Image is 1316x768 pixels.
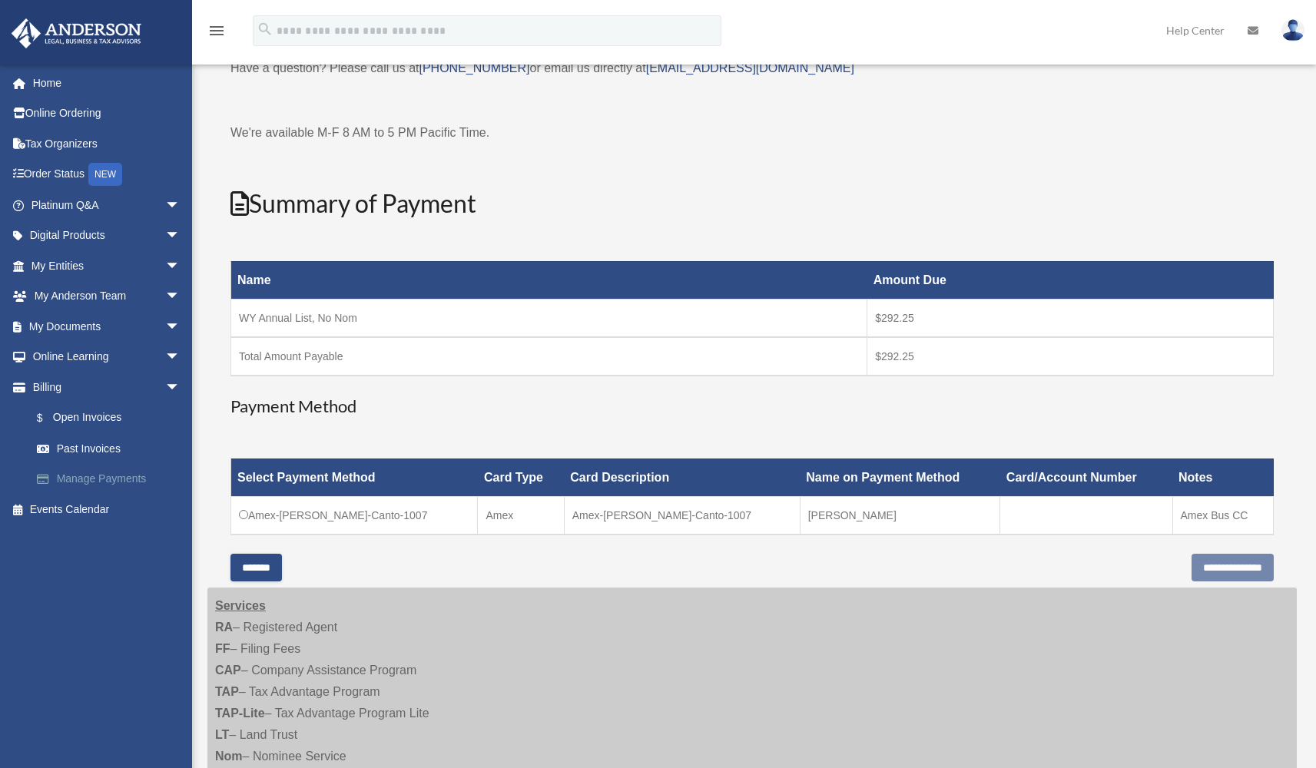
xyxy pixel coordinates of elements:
th: Card/Account Number [1000,458,1172,496]
a: $Open Invoices [22,402,196,434]
th: Select Payment Method [231,458,478,496]
span: arrow_drop_down [165,190,196,221]
i: search [257,21,273,38]
a: Billingarrow_drop_down [11,372,204,402]
td: $292.25 [867,337,1274,376]
strong: LT [215,728,229,741]
span: arrow_drop_down [165,250,196,282]
a: [PHONE_NUMBER] [419,61,529,74]
span: arrow_drop_down [165,311,196,343]
a: Past Invoices [22,433,204,464]
td: $292.25 [867,299,1274,337]
span: $ [45,409,53,428]
span: arrow_drop_down [165,220,196,252]
th: Name [231,261,867,299]
a: Platinum Q&Aarrow_drop_down [11,190,204,220]
strong: FF [215,642,230,655]
td: [PERSON_NAME] [800,496,1000,535]
th: Amount Due [867,261,1274,299]
span: arrow_drop_down [165,342,196,373]
a: Digital Productsarrow_drop_down [11,220,204,251]
i: menu [207,22,226,40]
img: Anderson Advisors Platinum Portal [7,18,146,48]
a: Manage Payments [22,464,204,495]
th: Name on Payment Method [800,458,1000,496]
a: [EMAIL_ADDRESS][DOMAIN_NAME] [646,61,854,74]
h2: Summary of Payment [230,187,1274,221]
a: Order StatusNEW [11,159,204,190]
span: arrow_drop_down [165,281,196,313]
strong: Nom [215,750,243,763]
div: NEW [88,163,122,186]
td: Amex [478,496,564,535]
strong: TAP [215,685,239,698]
a: Online Learningarrow_drop_down [11,342,204,372]
a: menu [207,27,226,40]
img: User Pic [1281,19,1304,41]
p: Have a question? Please call us at or email us directly at [230,58,1274,79]
th: Card Type [478,458,564,496]
a: My Documentsarrow_drop_down [11,311,204,342]
th: Notes [1172,458,1273,496]
td: Amex-[PERSON_NAME]-Canto-1007 [231,496,478,535]
strong: Services [215,599,266,612]
h3: Payment Method [230,395,1274,419]
a: My Anderson Teamarrow_drop_down [11,281,204,312]
a: My Entitiesarrow_drop_down [11,250,204,281]
strong: RA [215,621,233,634]
a: Online Ordering [11,98,204,129]
td: Amex Bus CC [1172,496,1273,535]
p: We're available M-F 8 AM to 5 PM Pacific Time. [230,122,1274,144]
th: Card Description [564,458,800,496]
span: arrow_drop_down [165,372,196,403]
td: WY Annual List, No Nom [231,299,867,337]
strong: TAP-Lite [215,707,265,720]
td: Amex-[PERSON_NAME]-Canto-1007 [564,496,800,535]
strong: CAP [215,664,241,677]
a: Home [11,68,204,98]
a: Events Calendar [11,494,204,525]
a: Tax Organizers [11,128,204,159]
td: Total Amount Payable [231,337,867,376]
